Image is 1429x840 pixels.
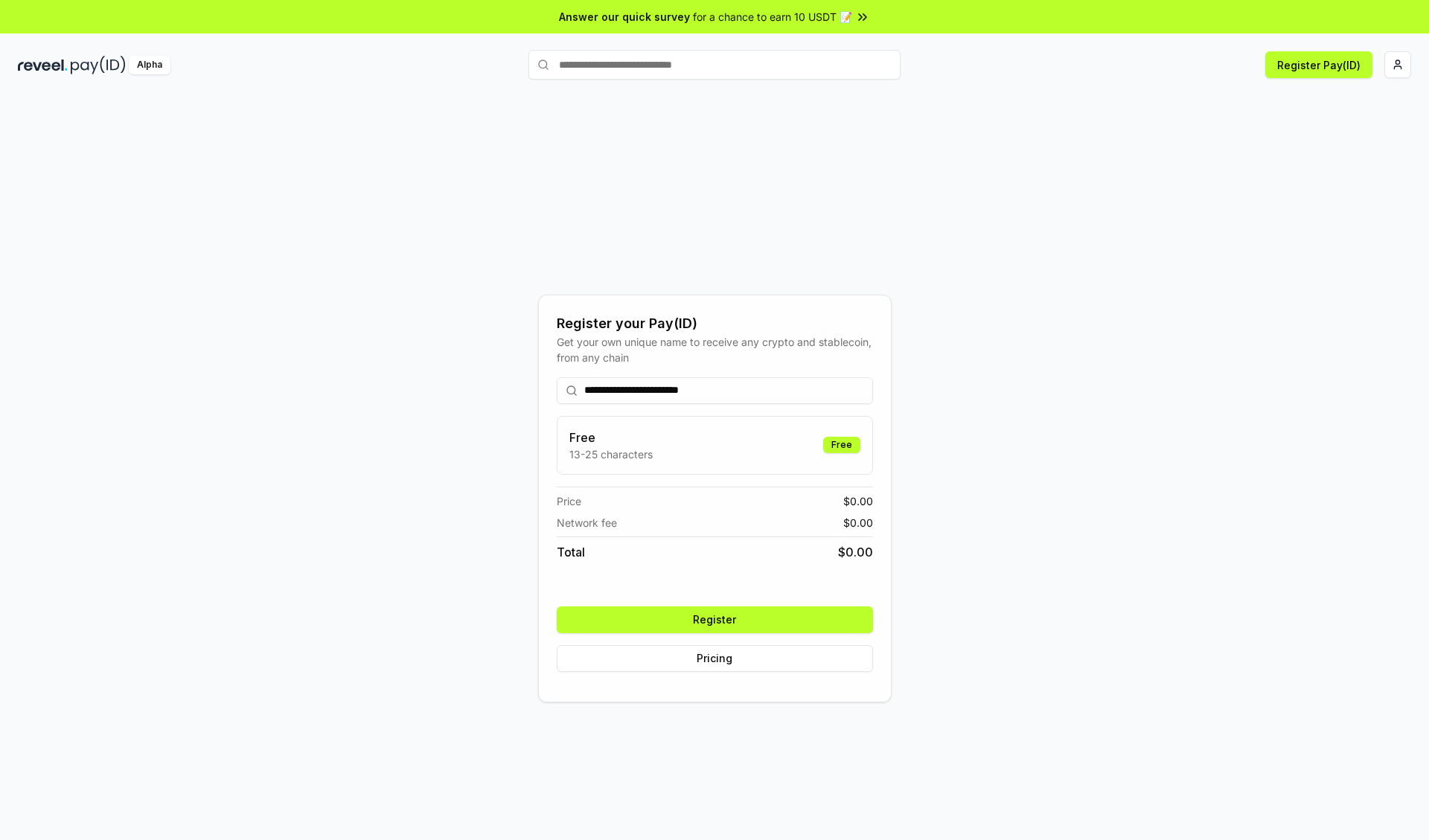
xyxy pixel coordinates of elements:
[823,437,860,453] div: Free
[838,543,873,561] span: $ 0.00
[557,313,873,334] div: Register your Pay(ID)
[569,446,653,462] p: 13-25 characters
[557,334,873,365] div: Get your own unique name to receive any crypto and stablecoin, from any chain
[129,56,170,74] div: Alpha
[559,9,690,25] span: Answer our quick survey
[557,515,617,530] span: Network fee
[557,493,581,509] span: Price
[693,9,852,25] span: for a chance to earn 10 USDT 📝
[569,429,653,446] h3: Free
[557,543,585,561] span: Total
[557,645,873,672] button: Pricing
[18,56,68,74] img: reveel_dark
[557,606,873,633] button: Register
[1265,51,1372,78] button: Register Pay(ID)
[843,515,873,530] span: $ 0.00
[71,56,126,74] img: pay_id
[843,493,873,509] span: $ 0.00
